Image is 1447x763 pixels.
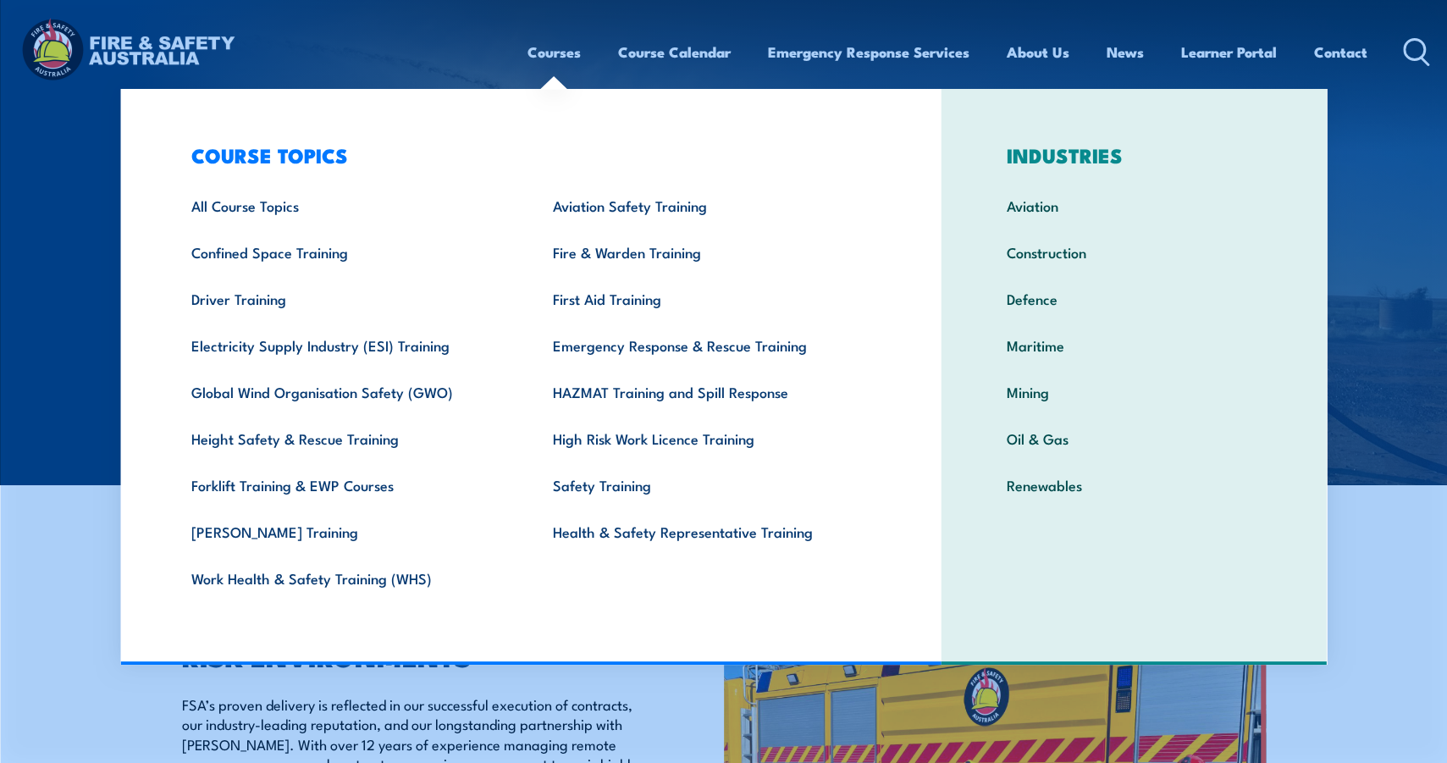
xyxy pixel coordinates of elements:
h2: RELIABLE ON-SITE EMERGENCY RESPONSE SOLUTIONS FOR HIGH RISK ENVIRONMENTS [182,596,646,667]
a: News [1107,30,1144,75]
a: Courses [527,30,581,75]
a: [PERSON_NAME] Training [165,508,527,555]
a: Aviation [980,182,1288,229]
a: Renewables [980,462,1288,508]
a: Electricity Supply Industry (ESI) Training [165,322,527,368]
a: Global Wind Organisation Safety (GWO) [165,368,527,415]
a: Driver Training [165,275,527,322]
a: Forklift Training & EWP Courses [165,462,527,508]
a: Confined Space Training [165,229,527,275]
a: Learner Portal [1181,30,1277,75]
a: Work Health & Safety Training (WHS) [165,555,527,601]
a: Emergency Response & Rescue Training [527,322,888,368]
a: Height Safety & Rescue Training [165,415,527,462]
a: Course Calendar [618,30,731,75]
a: Construction [980,229,1288,275]
h3: INDUSTRIES [980,143,1288,167]
a: About Us [1007,30,1069,75]
a: Health & Safety Representative Training [527,508,888,555]
a: Maritime [980,322,1288,368]
a: Oil & Gas [980,415,1288,462]
a: All Course Topics [165,182,527,229]
a: Safety Training [527,462,888,508]
a: Fire & Warden Training [527,229,888,275]
a: Aviation Safety Training [527,182,888,229]
a: Defence [980,275,1288,322]
a: Emergency Response Services [768,30,969,75]
a: High Risk Work Licence Training [527,415,888,462]
a: Mining [980,368,1288,415]
h3: COURSE TOPICS [165,143,888,167]
a: First Aid Training [527,275,888,322]
a: HAZMAT Training and Spill Response [527,368,888,415]
a: Contact [1314,30,1367,75]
